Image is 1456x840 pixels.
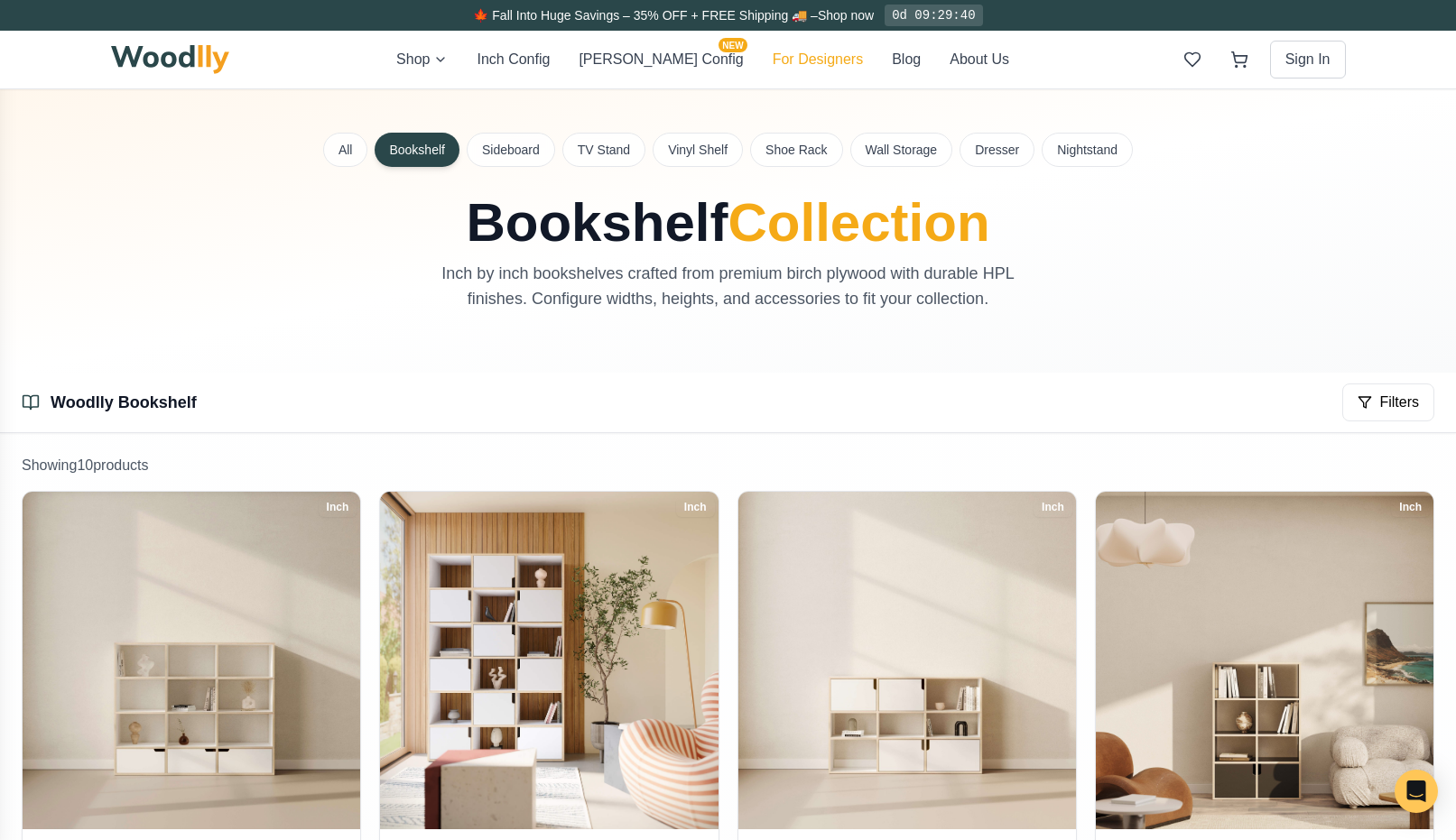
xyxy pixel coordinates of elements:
[750,133,842,167] button: Shoe Rack
[960,133,1034,167] button: Dresser
[719,38,747,52] span: NEW
[1034,497,1072,517] div: Inch
[375,133,459,167] button: Bookshelf
[324,196,1133,250] h1: Bookshelf
[850,133,953,167] button: Wall Storage
[773,49,863,70] button: For Designers
[22,455,1434,476] p: Showing 10 product s
[323,133,368,167] button: All
[892,49,921,70] button: Blog
[467,133,555,167] button: Sideboard
[1042,133,1133,167] button: Nightstand
[579,49,743,70] button: [PERSON_NAME] ConfigNEW
[1096,492,1433,829] img: Custom Bookshelf
[676,497,715,517] div: Inch
[51,393,197,411] a: Woodlly Bookshelf
[111,45,230,74] img: Woodlly
[1391,497,1430,517] div: Inch
[1270,41,1346,78] button: Sign In
[319,497,357,517] div: Inch
[885,5,982,26] div: 0d 09:29:40
[23,492,360,829] img: Bookshelf with Storage
[477,49,550,70] button: Inch Config
[1379,392,1419,413] span: Filters
[950,49,1009,70] button: About Us
[380,492,718,829] img: Checkered Pattern Bookshelf
[1342,383,1434,421] button: Filters
[738,492,1076,829] img: Classic Low Profile Bookshelf
[473,8,817,23] span: 🍁 Fall Into Huge Savings – 35% OFF + FREE Shipping 🚚 –
[728,192,990,253] span: Collection
[425,261,1032,311] p: Inch by inch bookshelves crafted from premium birch plywood with durable HPL finishes. Configure ...
[1395,770,1438,813] div: Open Intercom Messenger
[562,133,645,167] button: TV Stand
[818,8,874,23] a: Shop now
[396,49,448,70] button: Shop
[653,133,743,167] button: Vinyl Shelf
